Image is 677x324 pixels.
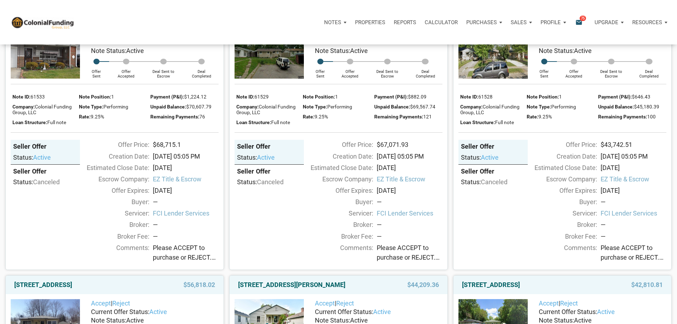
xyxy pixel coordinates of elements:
[300,208,373,218] div: Servicer:
[632,19,662,26] p: Resources
[315,317,350,324] span: Note Status:
[184,64,219,79] div: Deal Completed
[236,104,296,115] span: Colonial Funding Group, LLC
[76,174,149,184] div: Escrow Company:
[12,104,35,110] span: Company:
[595,19,618,26] p: Upgrade
[333,64,366,79] div: Offer Accepted
[559,94,562,100] span: 1
[462,281,520,289] a: [STREET_ADDRESS]
[31,94,45,100] span: 61533
[13,142,77,151] div: Seller Offer
[575,18,583,26] i: email
[76,152,149,161] div: Creation Date:
[236,119,271,125] span: Loan Structure:
[235,30,304,79] img: 571822
[300,140,373,149] div: Offer Price:
[377,174,442,184] span: EZ Title & Escrow
[103,104,128,110] span: Performing
[153,197,219,207] div: —
[458,30,528,79] img: 571771
[79,94,111,100] span: Note Position:
[237,178,257,186] span: Status:
[76,208,149,218] div: Servicer:
[539,299,559,307] a: Accept
[350,47,368,54] span: Active
[47,119,66,125] span: Full note
[462,12,506,33] button: Purchases
[601,208,666,218] span: FCI Lender Services
[538,114,552,119] span: 9.25%
[300,152,373,161] div: Creation Date:
[511,19,527,26] p: Sales
[460,119,495,125] span: Loan Structure:
[13,154,33,161] span: Status:
[524,232,597,241] div: Broker Fee:
[257,178,284,186] span: canceled
[238,281,345,289] a: [STREET_ADDRESS][PERSON_NAME]
[300,174,373,184] div: Escrow Company:
[425,19,458,26] p: Calculator
[527,114,538,119] span: Rate:
[237,167,301,176] div: Seller Offer
[539,47,574,54] span: Note Status:
[460,104,483,110] span: Company:
[524,243,597,265] div: Comments:
[76,186,149,195] div: Offer Expires:
[33,154,51,161] span: active
[524,152,597,161] div: Creation Date:
[539,299,578,307] span: |
[79,104,103,110] span: Note Type:
[460,104,520,115] span: Colonial Funding Group, LLC
[374,114,423,119] span: Remaining Payments:
[237,154,257,161] span: Status:
[601,243,666,262] span: Please ACCEPT to purchase or REJECT. (Disregard Status: Pending—system issue being fixed.) Quick ...
[307,64,333,79] div: Offer Sent
[527,94,559,100] span: Note Position:
[597,308,615,315] span: active
[597,163,670,172] div: [DATE]
[481,178,507,186] span: canceled
[466,19,497,26] p: Purchases
[394,19,416,26] p: Reports
[478,94,493,100] span: 61528
[153,174,219,184] span: EZ Title & Escrow
[601,220,666,229] div: —
[590,12,628,33] button: Upgrade
[557,64,590,79] div: Offer Accepted
[76,232,149,241] div: Broker Fee:
[574,47,592,54] span: Active
[632,64,666,79] div: Deal Completed
[126,47,144,54] span: Active
[355,19,385,26] p: Properties
[410,104,435,110] span: $69,567.74
[236,94,254,100] span: Note ID:
[33,178,60,186] span: canceled
[351,12,389,33] a: Properties
[373,163,446,172] div: [DATE]
[524,197,597,207] div: Buyer:
[143,64,184,79] div: Deal Sent to Escrow
[407,281,439,289] span: $44,209.36
[257,154,275,161] span: active
[184,94,206,100] span: $1,224.12
[539,317,574,324] span: Note Status:
[315,308,373,315] span: Current Offer Status:
[580,15,586,21] span: 75
[300,243,373,265] div: Comments:
[495,119,514,125] span: Full note
[539,308,597,315] span: Current Offer Status:
[237,142,301,151] div: Seller Offer
[150,104,186,110] span: Unpaid Balance:
[91,47,126,54] span: Note Status:
[12,119,47,125] span: Loan Structure:
[126,317,144,324] span: Active
[536,12,570,33] button: Profile
[601,233,606,240] span: —
[374,104,410,110] span: Unpaid Balance:
[303,104,327,110] span: Note Type:
[597,140,670,149] div: $43,742.51
[153,220,219,229] div: —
